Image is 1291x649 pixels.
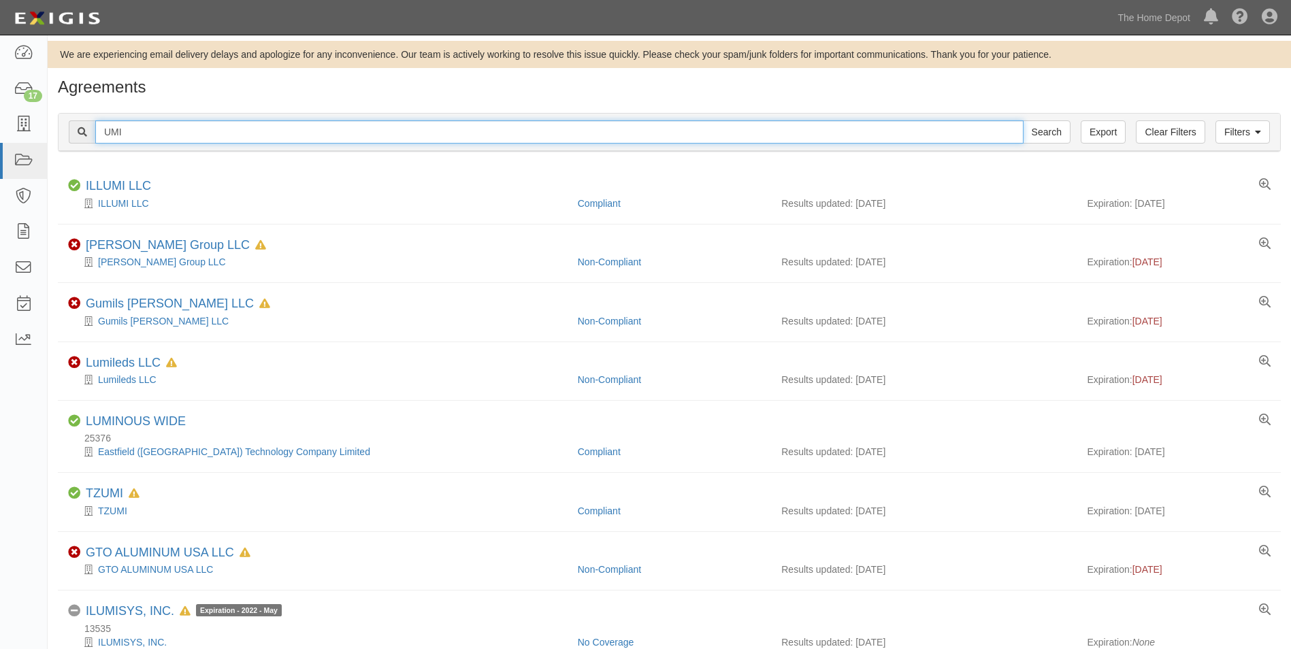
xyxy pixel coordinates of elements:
div: Expiration: [1087,635,1270,649]
i: In Default since 07/22/2025 [166,359,177,368]
a: Compliant [578,505,621,516]
a: [PERSON_NAME] Group LLC [98,256,226,267]
a: View results summary [1259,546,1271,558]
a: TZUMI [86,486,123,500]
div: Results updated: [DATE] [781,563,1066,576]
div: Results updated: [DATE] [781,197,1066,210]
a: Export [1081,120,1126,144]
div: Rumi Group LLC [68,255,568,269]
a: View results summary [1259,238,1271,250]
div: Results updated: [DATE] [781,635,1066,649]
div: Expiration: [1087,314,1270,328]
i: Compliant [68,180,80,192]
i: In Default since 07/05/2023 [240,548,250,558]
a: ILLUMI LLC [86,179,151,193]
a: The Home Depot [1111,4,1197,31]
a: Compliant [578,446,621,457]
i: Help Center - Complianz [1232,10,1248,26]
a: Gumils [PERSON_NAME] LLC [86,297,254,310]
h1: Agreements [58,78,1281,96]
div: Results updated: [DATE] [781,445,1066,459]
div: Gumils Homer LLC [86,297,270,312]
a: Lumileds LLC [86,356,161,369]
i: Non-Compliant [68,356,80,369]
div: GTO ALUMINUM USA LLC [68,563,568,576]
div: Lumileds LLC [86,356,177,371]
i: In Default since 09/11/2023 [180,607,191,616]
span: [DATE] [1132,564,1162,575]
a: View results summary [1259,486,1271,499]
a: ILUMISYS, INC. [86,604,174,618]
a: Non-Compliant [578,256,641,267]
i: No Coverage [68,605,80,617]
div: TZUMI [86,486,140,501]
i: Non-Compliant [68,239,80,251]
a: Non-Compliant [578,316,641,327]
span: [DATE] [1132,374,1162,385]
i: Non-Compliant [68,546,80,559]
span: [DATE] [1132,316,1162,327]
div: Results updated: [DATE] [781,373,1066,386]
a: Gumils [PERSON_NAME] LLC [98,316,229,327]
a: LUMINOUS WIDE [86,414,186,428]
div: Expiration: [1087,373,1270,386]
i: In Default since 11/30/2023 [259,299,270,309]
div: Expiration: [1087,563,1270,576]
a: TZUMI [98,505,127,516]
div: LUMINOUS WIDE [86,414,186,429]
a: Eastfield ([GEOGRAPHIC_DATA]) Technology Company Limited [98,446,370,457]
a: No Coverage [578,637,634,648]
a: Lumileds LLC [98,374,157,385]
a: Compliant [578,198,621,209]
div: Lumileds LLC [68,373,568,386]
a: Non-Compliant [578,564,641,575]
a: GTO ALUMINUM USA LLC [86,546,234,559]
span: [DATE] [1132,256,1162,267]
div: GTO ALUMINUM USA LLC [86,546,250,561]
div: 25376 [68,431,1281,445]
i: In Default since 08/06/2024 [255,241,266,250]
span: Expiration - 2022 - May [196,604,282,616]
div: 17 [24,90,42,102]
div: Eastfield (Vietnam) Technology Company Limited [68,445,568,459]
a: View results summary [1259,179,1271,191]
div: Expiration: [DATE] [1087,504,1270,518]
i: In Default since 01/09/2025 [129,489,140,499]
a: Non-Compliant [578,374,641,385]
div: 13535 [68,622,1281,635]
div: TZUMI [68,504,568,518]
a: ILUMISYS, INC. [98,637,167,648]
input: Search [95,120,1024,144]
a: Clear Filters [1136,120,1205,144]
i: Non-Compliant [68,297,80,310]
div: ILUMISYS, INC. [86,604,282,619]
div: Expiration: [DATE] [1087,445,1270,459]
a: Filters [1215,120,1270,144]
div: Results updated: [DATE] [781,255,1066,269]
a: View results summary [1259,414,1271,427]
a: ILLUMI LLC [98,198,149,209]
div: Rumi Group LLC [86,238,266,253]
div: ILLUMI LLC [86,179,151,194]
i: Compliant [68,415,80,427]
a: View results summary [1259,297,1271,309]
a: View results summary [1259,356,1271,368]
div: ILLUMI LLC [68,197,568,210]
a: [PERSON_NAME] Group LLC [86,238,250,252]
input: Search [1023,120,1071,144]
em: None [1132,637,1155,648]
i: Compliant [68,487,80,499]
div: Gumils Homer LLC [68,314,568,328]
div: We are experiencing email delivery delays and apologize for any inconvenience. Our team is active... [48,48,1291,61]
div: ILUMISYS, INC. [68,635,568,649]
img: logo-5460c22ac91f19d4615b14bd174203de0afe785f0fc80cf4dbbc73dc1793850b.png [10,6,104,31]
div: Expiration: [1087,255,1270,269]
div: Expiration: [DATE] [1087,197,1270,210]
div: Results updated: [DATE] [781,504,1066,518]
a: GTO ALUMINUM USA LLC [98,564,213,575]
div: Results updated: [DATE] [781,314,1066,328]
a: View results summary [1259,604,1271,616]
